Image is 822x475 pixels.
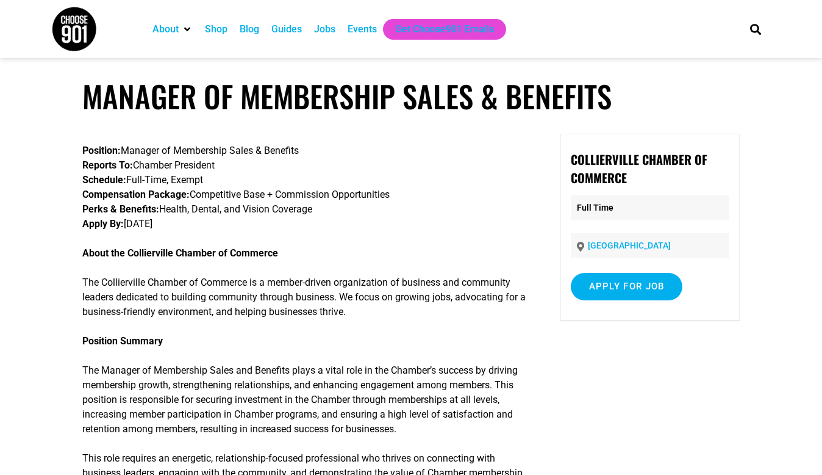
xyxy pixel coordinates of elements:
[746,19,766,39] div: Search
[571,195,730,220] p: Full Time
[82,203,159,215] strong: Perks & Benefits:
[82,174,126,186] strong: Schedule:
[82,159,133,171] strong: Reports To:
[146,19,729,40] nav: Main nav
[571,150,707,187] strong: Collierville Chamber of Commerce
[82,275,527,319] p: The Collierville Chamber of Commerce is a member-driven organization of business and community le...
[271,22,302,37] a: Guides
[146,19,199,40] div: About
[152,22,179,37] a: About
[571,273,683,300] input: Apply for job
[588,241,671,250] a: [GEOGRAPHIC_DATA]
[82,363,527,437] p: The Manager of Membership Sales and Benefits plays a vital role in the Chamber’s success by drivi...
[82,335,163,347] strong: Position Summary
[348,22,377,37] a: Events
[240,22,259,37] a: Blog
[82,247,278,259] strong: About the Collierville Chamber of Commerce
[82,189,190,200] strong: Compensation Package:
[82,78,740,114] h1: Manager of Membership Sales & Benefits
[314,22,335,37] a: Jobs
[82,145,121,156] strong: Position:
[82,143,527,231] p: Manager of Membership Sales & Benefits Chamber President Full-Time, Exempt Competitive Base + Com...
[395,22,494,37] a: Get Choose901 Emails
[205,22,227,37] a: Shop
[82,218,124,230] strong: Apply By:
